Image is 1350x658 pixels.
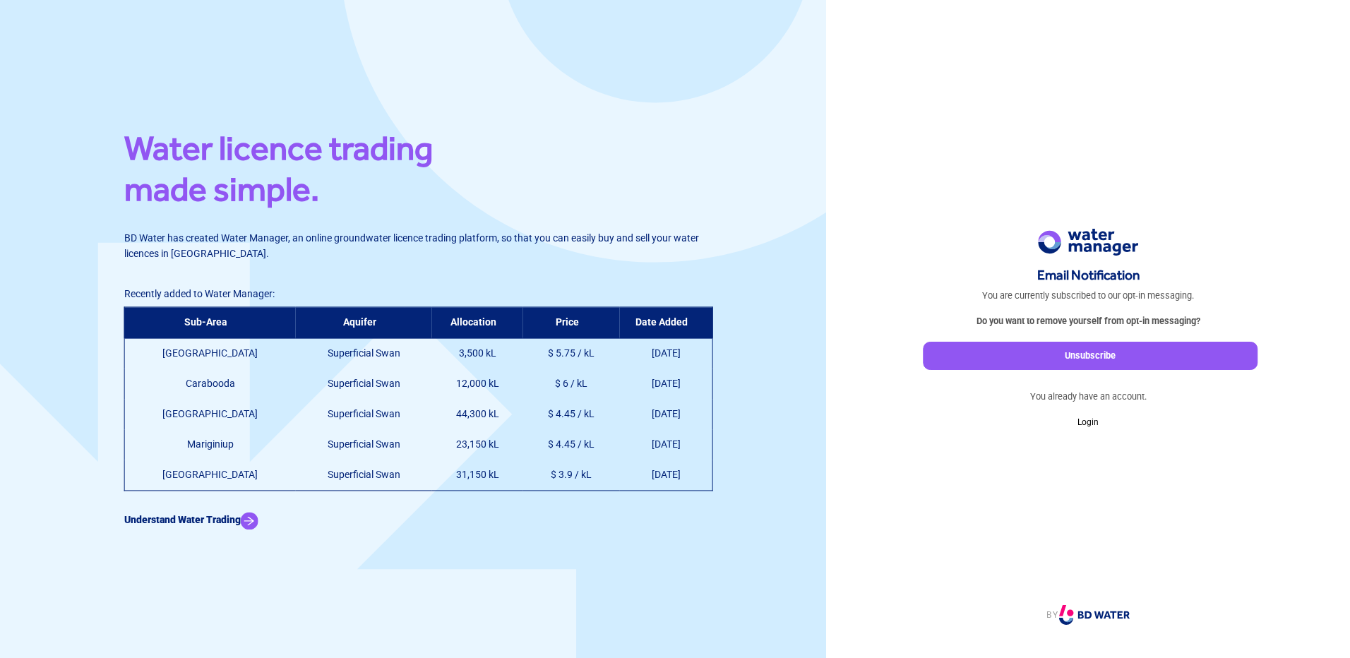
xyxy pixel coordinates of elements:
th: Aquifer [296,307,432,338]
a: Understand Water Trading [124,515,258,526]
button: Unsubscribe [923,342,1258,370]
th: Date Added [620,307,713,338]
td: [DATE] [620,369,713,400]
p: You already have an account. [921,390,1256,404]
b: Understand Water Trading [124,515,241,526]
td: [GEOGRAPHIC_DATA] [124,460,296,491]
td: [DATE] [620,338,713,369]
td: [DATE] [620,400,713,430]
b: Do you want to remove yourself from opt-in messaging? [976,316,1200,326]
td: Superficial Swan [296,338,432,369]
td: [GEOGRAPHIC_DATA] [124,400,296,430]
td: Superficial Swan [296,430,432,460]
a: BY [1046,610,1130,620]
td: 31,150 kL [432,460,523,491]
p: You are currently subscribed to our opt-in messaging. [921,289,1256,303]
td: Superficial Swan [296,460,432,491]
td: $ 4.45 / kL [523,430,620,460]
span: Recently added to Water Manager: [124,289,275,300]
td: $ 3.9 / kL [523,460,620,491]
h4: Email Notification [921,267,1256,283]
td: $ 5.75 / kL [523,338,620,369]
td: [DATE] [620,460,713,491]
p: BD Water has created Water Manager, an online groundwater licence trading platform, so that you c... [124,231,703,262]
td: 44,300 kL [432,400,523,430]
td: Mariginiup [124,430,296,460]
h1: Water licence trading made simple. [124,128,703,216]
th: Sub-Area [124,307,296,338]
td: Superficial Swan [296,369,432,400]
img: Arrow Icon [241,513,258,530]
th: Allocation [432,307,523,338]
td: $ 6 / kL [523,369,620,400]
img: Logo [1059,605,1130,625]
img: Logo [1038,229,1138,256]
td: 23,150 kL [432,430,523,460]
td: Superficial Swan [296,400,432,430]
a: Login [1077,417,1099,427]
td: $ 4.45 / kL [523,400,620,430]
td: [GEOGRAPHIC_DATA] [124,338,296,369]
td: Carabooda [124,369,296,400]
th: Price [523,307,620,338]
td: 3,500 kL [432,338,523,369]
td: 12,000 kL [432,369,523,400]
td: [DATE] [620,430,713,460]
